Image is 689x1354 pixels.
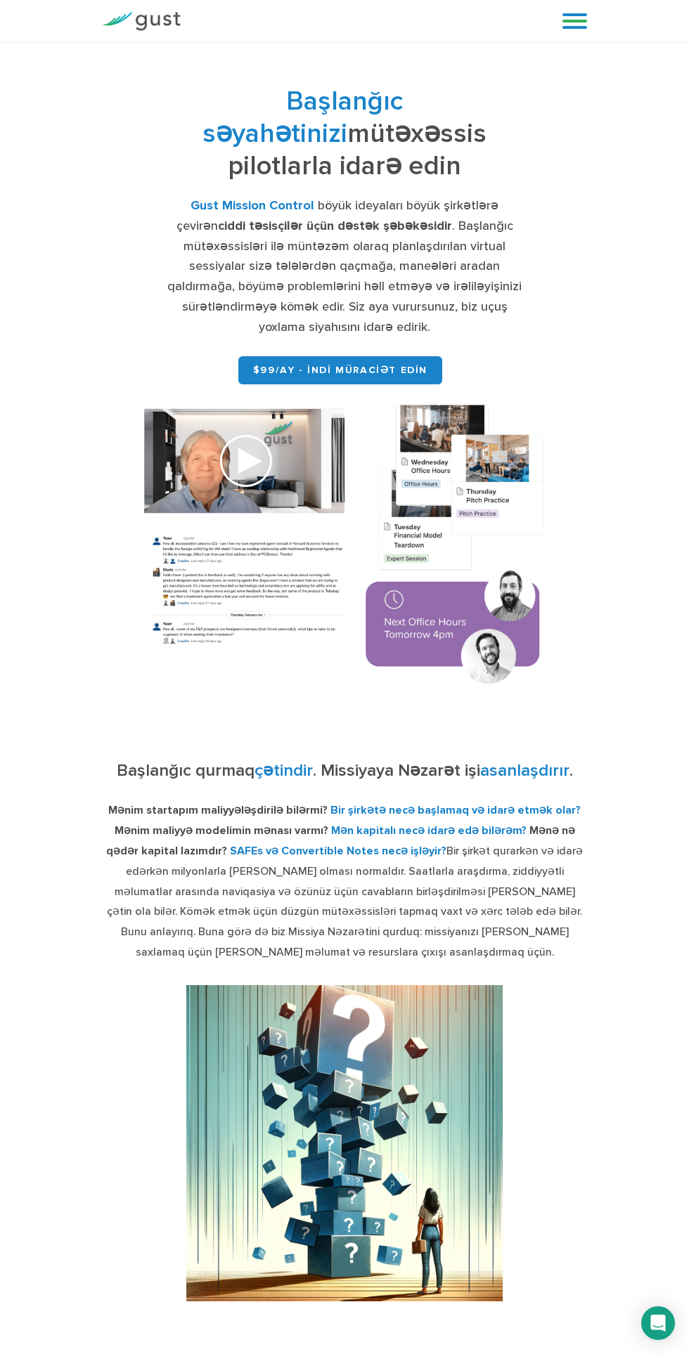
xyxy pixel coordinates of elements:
[176,198,499,233] font: böyük ideyaları böyük şirkətlərə çevirən
[253,364,427,376] font: $99/ay - İNDİ MÜRACİƏT EDİN
[331,824,527,838] font: Mən kapitalı necə idarə edə bilərəm?
[117,760,255,781] font: Başlanğıc qurmaq
[115,824,328,838] font: Mənim maliyyə modelimin mənası varmı?
[202,85,403,150] font: Başlanğıc səyahətinizi
[330,803,581,817] font: Bir şirkətə necə başlamaq və idarə etmək olar?
[167,219,522,334] font: . Başlanğıc mütəxəssisləri ilə müntəzəm olaraq planlaşdırılan virtual sessiyalar sizə tələlərdən ...
[107,844,583,958] font: Bir şirkət qurarkən və idarə edərkən milyonlarla [PERSON_NAME] olması normaldır. Saatlarla araşdı...
[641,1306,675,1340] div: Intercom Messenger-i açın
[255,760,313,781] font: çətindir
[313,760,480,781] font: . Missiyaya Nəzarət işi
[108,803,328,817] font: Mənim startapım maliyyələşdirilə bilərmi?
[238,356,442,384] a: $99/ay - İNDİ MÜRACİƏT EDİN
[218,219,452,233] font: ciddi təsisçilər üçün dəstək şəbəkəsidir
[228,117,487,182] font: mütəxəssis pilotlarla idarə edin
[186,985,503,1301] img: Başlanğıc qurucusu böyük bir naməlum yığının təzyiqini hiss edir
[106,824,575,858] font: Mənə nə qədər kapital lazımdır?
[230,844,446,858] font: SAFEs və Convertible Notes necə işləyir?
[102,12,181,31] img: Gust Loqotipi
[123,389,566,705] img: Təqvim tədbirlərinin tərkibi, video zəng təqdimatı və söhbət otaqları
[480,760,569,781] font: asanlaşdırır
[569,760,573,781] font: .
[191,198,314,213] font: Gust Mission Control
